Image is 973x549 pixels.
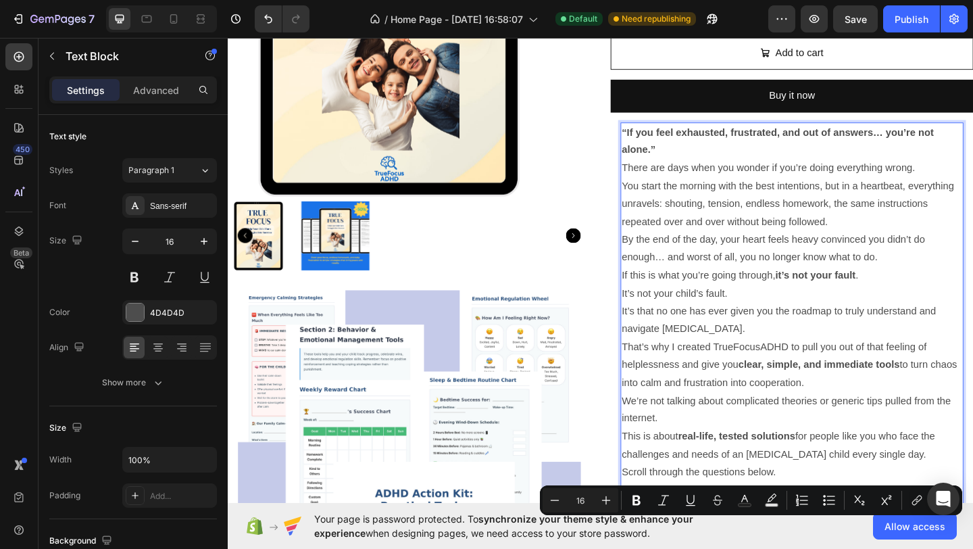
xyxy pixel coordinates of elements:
[927,483,959,515] div: Open Intercom Messenger
[150,307,214,319] div: 4D4D4D
[895,12,928,26] div: Publish
[873,512,957,540] button: Allow access
[49,232,85,250] div: Size
[845,14,867,25] span: Save
[595,254,682,266] strong: it’s not your fault
[89,11,95,27] p: 7
[49,454,72,466] div: Width
[49,199,66,212] div: Font
[427,94,800,544] div: Rich Text Editor. Editing area: main
[49,371,217,395] button: Show more
[5,5,101,32] button: 7
[49,419,85,437] div: Size
[622,13,691,25] span: Need republishing
[368,209,384,225] button: Carousel Next Arrow
[540,485,962,515] div: Editor contextual toolbar
[49,130,86,143] div: Text style
[428,99,768,130] strong: “If you feel exhausted, frustrated, and out of answers… you’re not alone.”
[314,513,693,539] span: synchronize your theme style & enhance your experience
[884,519,945,533] span: Allow access
[428,488,774,519] i: “This is exactly what I’ve been looking for.”
[416,1,811,37] button: Add to cart
[428,387,799,465] p: We’re not talking about complicated theories or generic tips pulled from the internet. This is ab...
[122,158,217,183] button: Paragraph 1
[150,200,214,212] div: Sans-serif
[490,429,617,441] strong: real-life, tested solutions
[883,5,940,32] button: Publish
[416,47,811,83] button: Buy it now
[314,512,746,540] span: Your page is password protected. To when designing pages, we need access to your store password.
[428,134,799,251] p: There are days when you wonder if you’re doing everything wrong. You start the morning with the b...
[428,465,799,543] p: Scroll through the questions below. You’ll find answers that will make you say: And once you’ve r...
[595,9,647,28] div: Add to cart
[428,329,799,387] p: That’s why I created TrueFocusADHD to pull you out of that feeling of helplessness and give you t...
[49,339,87,357] div: Align
[255,5,309,32] div: Undo/Redo
[428,251,799,329] p: If this is what you’re going through, . It’s not your child’s fault. It’s that no one has ever gi...
[66,48,180,64] p: Text Block
[833,5,878,32] button: Save
[123,448,216,472] input: Auto
[10,247,32,258] div: Beta
[102,376,165,389] div: Show more
[555,352,731,363] strong: clear, simple, and immediate tools
[67,83,105,97] p: Settings
[384,12,388,26] span: /
[589,55,639,75] div: Buy it now
[391,12,523,26] span: Home Page - [DATE] 16:58:07
[49,490,80,502] div: Padding
[13,144,32,155] div: 450
[569,13,597,25] span: Default
[150,490,214,502] div: Add...
[49,306,70,318] div: Color
[133,83,179,97] p: Advanced
[228,36,973,504] iframe: Design area
[128,164,174,176] span: Paragraph 1
[49,164,73,176] div: Styles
